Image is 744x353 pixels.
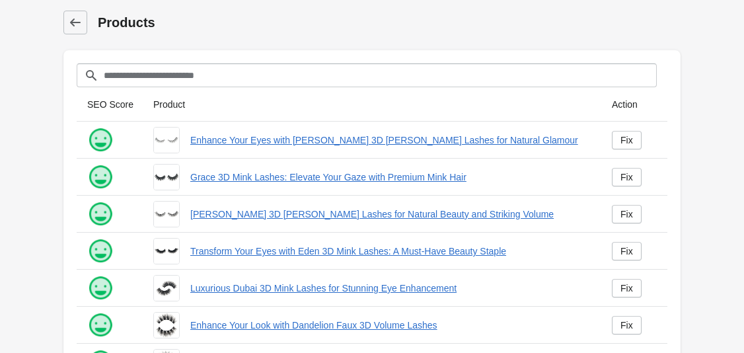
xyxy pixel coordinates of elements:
[190,208,591,221] a: [PERSON_NAME] 3D [PERSON_NAME] Lashes for Natural Beauty and Striking Volume
[620,172,633,182] div: Fix
[190,319,591,332] a: Enhance Your Look with Dandelion Faux 3D Volume Lashes
[190,134,591,147] a: Enhance Your Eyes with [PERSON_NAME] 3D [PERSON_NAME] Lashes for Natural Glamour
[87,312,114,338] img: happy.png
[190,171,591,184] a: Grace 3D Mink Lashes: Elevate Your Gaze with Premium Mink Hair
[77,87,143,122] th: SEO Score
[612,205,642,223] a: Fix
[612,168,642,186] a: Fix
[87,275,114,301] img: happy.png
[612,131,642,149] a: Fix
[98,13,681,32] h1: Products
[620,135,633,145] div: Fix
[143,87,601,122] th: Product
[190,282,591,295] a: Luxurious Dubai 3D Mink Lashes for Stunning Eye Enhancement
[620,283,633,294] div: Fix
[601,87,667,122] th: Action
[612,316,642,334] a: Fix
[87,127,114,153] img: happy.png
[87,238,114,264] img: happy.png
[190,245,591,258] a: Transform Your Eyes with Eden 3D Mink Lashes: A Must-Have Beauty Staple
[620,320,633,331] div: Fix
[612,279,642,297] a: Fix
[87,164,114,190] img: happy.png
[620,246,633,256] div: Fix
[87,201,114,227] img: happy.png
[620,209,633,219] div: Fix
[612,242,642,260] a: Fix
